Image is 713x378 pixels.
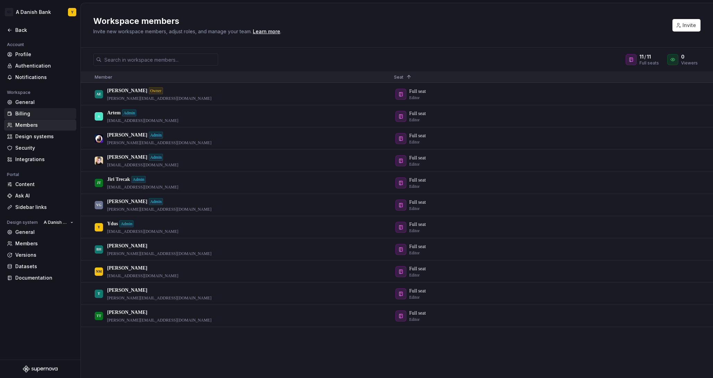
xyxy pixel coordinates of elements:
p: [PERSON_NAME] [107,87,147,94]
div: Security [15,144,74,151]
a: General [4,97,76,108]
p: [PERSON_NAME] [107,132,147,139]
div: Members [15,240,74,247]
p: Full seat [409,221,426,228]
a: Authentication [4,60,76,71]
p: Editor [409,272,420,278]
p: [PERSON_NAME] [107,243,147,249]
div: Datasets [15,263,74,270]
p: [PERSON_NAME][EMAIL_ADDRESS][DOMAIN_NAME] [107,206,212,212]
input: Search in workspace members... [102,53,218,66]
div: Admin [119,220,134,227]
p: [EMAIL_ADDRESS][DOMAIN_NAME] [107,273,178,279]
a: Billing [4,108,76,119]
div: Viewers [681,60,698,66]
p: Artem [107,109,121,116]
div: Full seats [639,60,659,66]
div: Account [4,41,27,49]
button: SDA Danish BankY [1,5,79,20]
div: Back [15,27,74,34]
span: Member [95,74,112,80]
div: Admin [149,154,163,161]
div: Workspace [4,88,33,97]
div: Versions [15,252,74,258]
p: Editor [409,295,420,300]
p: [PERSON_NAME] [107,287,147,294]
p: [PERSON_NAME] [107,309,147,316]
p: [PERSON_NAME][EMAIL_ADDRESS][DOMAIN_NAME] [107,295,212,301]
button: Full seatEditor [394,109,437,123]
span: Invite new workspace members, adjust roles, and manage your team. [93,28,252,34]
div: VG [96,198,102,212]
div: Members [15,122,74,129]
p: Full seat [409,132,426,139]
button: Full seatEditor [394,265,437,279]
span: 11 [639,53,644,60]
a: Learn more [253,28,280,35]
span: 11 [647,53,651,60]
div: Admin [122,109,136,116]
p: [PERSON_NAME] [107,154,147,161]
p: Editor [409,250,420,256]
a: Datasets [4,261,76,272]
div: Owner [149,87,163,94]
p: [EMAIL_ADDRESS][DOMAIN_NAME] [107,118,178,123]
a: Notifications [4,72,76,83]
p: Editor [409,139,420,145]
a: Documentation [4,272,76,283]
div: AE [96,87,101,101]
button: Full seatEditor [394,287,437,301]
div: Admin [131,176,146,183]
div: Design system [4,218,41,227]
div: Integrations [15,156,74,163]
img: Jan Poisl [95,157,103,165]
button: Full seatEditor [394,309,437,323]
span: A Danish Bank [44,220,68,225]
div: / [639,53,659,60]
svg: Supernova Logo [23,366,58,372]
div: Admin [149,198,163,205]
button: Full seatEditor [394,132,437,146]
span: . [252,29,281,34]
div: BH [96,243,101,256]
div: Documentation [15,274,74,281]
p: [EMAIL_ADDRESS][DOMAIN_NAME] [107,229,178,234]
p: Full seat [409,288,426,295]
div: A Danish Bank [16,9,51,16]
p: Editor [409,117,420,123]
div: NM [96,265,102,278]
div: JT [97,176,101,190]
p: [PERSON_NAME][EMAIL_ADDRESS][DOMAIN_NAME] [107,251,212,256]
button: Full seatEditor [394,220,437,234]
a: Members [4,238,76,249]
div: Portal [4,170,22,179]
button: Full seatEditor [394,176,437,190]
p: Editor [409,317,420,322]
span: Invite [682,22,696,29]
button: Invite [672,19,701,32]
span: 0 [681,53,685,60]
a: Profile [4,49,76,60]
p: Editor [409,161,420,167]
button: Full seatEditor [394,198,437,212]
div: Ask AI [15,192,74,199]
p: [PERSON_NAME][EMAIL_ADDRESS][DOMAIN_NAME] [107,96,212,101]
p: Editor [409,206,420,211]
a: Security [4,142,76,153]
h2: Workspace members [93,16,664,27]
p: Full seat [409,177,426,184]
p: [EMAIL_ADDRESS][DOMAIN_NAME] [107,184,178,190]
a: Members [4,120,76,131]
p: [PERSON_NAME][EMAIL_ADDRESS][DOMAIN_NAME] [107,317,212,323]
div: Sidebar links [15,204,74,211]
img: Artem [95,112,103,121]
span: Seat [394,74,403,80]
div: Y [71,9,74,15]
p: Full seat [409,110,426,117]
a: Sidebar links [4,202,76,213]
div: SD [5,8,13,16]
p: Full seat [409,155,426,161]
p: Full seat [409,310,426,317]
